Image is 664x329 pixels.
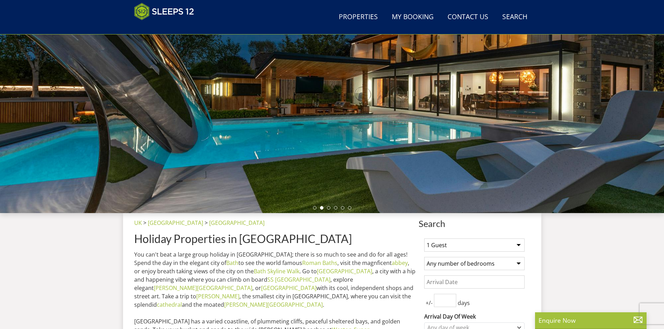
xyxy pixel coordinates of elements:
[317,267,372,275] a: [GEOGRAPHIC_DATA]
[134,3,194,20] img: Sleeps 12
[154,284,252,292] a: [PERSON_NAME][GEOGRAPHIC_DATA]
[539,316,643,325] p: Enquire Now
[148,219,203,227] a: [GEOGRAPHIC_DATA]
[224,301,323,308] a: [PERSON_NAME][GEOGRAPHIC_DATA]
[254,267,299,275] a: Bath Skyline Walk
[302,259,337,267] a: Roman Baths
[261,284,316,292] a: [GEOGRAPHIC_DATA]
[392,259,408,267] a: abbey
[499,9,530,25] a: Search
[336,9,381,25] a: Properties
[134,219,142,227] a: UK
[389,9,436,25] a: My Booking
[131,24,204,30] iframe: Customer reviews powered by Trustpilot
[267,276,330,283] a: SS [GEOGRAPHIC_DATA]
[419,219,530,228] span: Search
[456,299,471,307] span: days
[226,259,238,267] a: Bath
[424,275,525,289] input: Arrival Date
[445,9,491,25] a: Contact Us
[424,312,525,321] label: Arrival Day Of Week
[205,219,208,227] span: >
[143,219,146,227] span: >
[157,301,182,308] a: cathedral
[134,233,416,245] h1: Holiday Properties in [GEOGRAPHIC_DATA]
[424,299,434,307] span: +/-
[196,292,239,300] a: [PERSON_NAME]
[209,219,265,227] a: [GEOGRAPHIC_DATA]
